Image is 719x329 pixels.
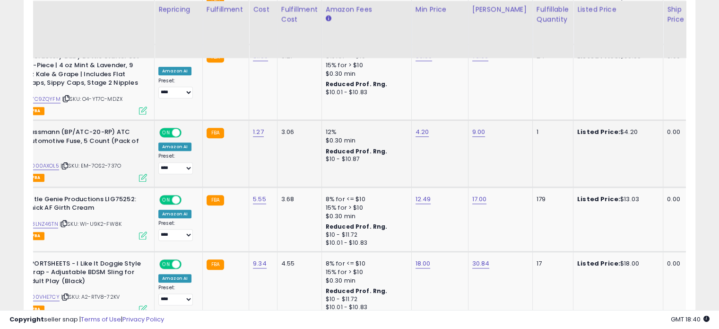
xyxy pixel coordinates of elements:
[472,127,485,137] a: 9.00
[537,259,566,268] div: 17
[158,274,191,283] div: Amazon AI
[180,260,195,268] span: OFF
[326,80,388,88] b: Reduced Prof. Rng.
[207,5,245,15] div: Fulfillment
[180,129,195,137] span: OFF
[326,155,404,163] div: $10 - $10.87
[326,231,404,239] div: $10 - $11.72
[326,128,404,136] div: 12%
[158,285,195,306] div: Preset:
[160,196,172,204] span: ON
[62,95,122,103] span: | SKU: O4-YT7C-MDZX
[160,129,172,137] span: ON
[28,232,44,240] span: FBA
[326,61,404,70] div: 15% for > $10
[667,259,683,268] div: 0.00
[326,259,404,268] div: 8% for <= $10
[537,128,566,136] div: 1
[158,220,195,241] div: Preset:
[577,5,659,15] div: Listed Price
[577,259,620,268] b: Listed Price:
[25,162,59,170] a: B0000AXOL5
[207,259,224,270] small: FBA
[326,89,404,97] div: $10.01 - $10.83
[9,315,164,324] div: seller snap | |
[25,95,61,103] a: B07C9ZQYFM
[180,196,195,204] span: OFF
[326,239,404,247] div: $10.01 - $10.83
[5,195,147,239] div: ASIN:
[60,220,121,228] span: | SKU: WI-U9K2-FW8K
[61,293,120,301] span: | SKU: A2-RTV8-72KV
[253,5,273,15] div: Cost
[158,210,191,218] div: Amazon AI
[25,293,60,301] a: B000VHE7CY
[326,70,404,78] div: $0.30 min
[281,259,314,268] div: 4.55
[667,195,683,204] div: 0.00
[326,268,404,276] div: 15% for > $10
[326,5,407,15] div: Amazon Fees
[577,128,656,136] div: $4.20
[577,127,620,136] b: Listed Price:
[416,127,429,137] a: 4.20
[28,107,44,115] span: FBA
[577,195,656,204] div: $13.03
[416,259,431,268] a: 18.00
[207,195,224,205] small: FBA
[253,259,267,268] a: 9.34
[671,315,710,324] span: 2025-10-8 18:40 GMT
[326,276,404,285] div: $0.30 min
[158,5,199,15] div: Repricing
[26,259,141,288] b: SPORTSHEETS - I Like It Doggie Style Strap - Adjustable BDSM Sling for Adult Play (Black)
[326,222,388,231] b: Reduced Prof. Rng.
[122,315,164,324] a: Privacy Policy
[667,128,683,136] div: 0.00
[416,195,431,204] a: 12.49
[326,136,404,145] div: $0.30 min
[326,212,404,221] div: $0.30 min
[281,195,314,204] div: 3.68
[3,5,150,15] div: Title
[326,295,404,303] div: $10 - $11.72
[281,5,318,25] div: Fulfillment Cost
[537,195,566,204] div: 179
[577,195,620,204] b: Listed Price:
[26,128,141,157] b: Bussmann (BP/ATC-20-RP) ATC Automotive Fuse, 5 Count (Pack of 1)
[26,195,141,215] b: Little Genie Productions LIG75252: Thick AF Girth Cream
[472,5,528,15] div: [PERSON_NAME]
[158,142,191,151] div: Amazon AI
[416,5,464,15] div: Min Price
[326,204,404,212] div: 15% for > $10
[577,259,656,268] div: $18.00
[61,162,121,169] span: | SKU: EM-7OS2-737O
[25,220,58,228] a: B08LNZ46TN
[326,147,388,155] b: Reduced Prof. Rng.
[537,5,569,25] div: Fulfillable Quantity
[326,195,404,204] div: 8% for <= $10
[28,174,44,182] span: FBA
[253,195,266,204] a: 5.55
[326,15,331,23] small: Amazon Fees.
[667,5,686,25] div: Ship Price
[160,260,172,268] span: ON
[81,315,121,324] a: Terms of Use
[207,128,224,138] small: FBA
[26,52,141,89] b: Lifefactory Baby Bottle Starter Set 10-Piece | 4 oz Mint & Lavender, 9 oz Kale & Grape | Includes...
[472,195,487,204] a: 17.00
[253,127,264,137] a: 1.27
[281,128,314,136] div: 3.06
[9,315,44,324] strong: Copyright
[326,287,388,295] b: Reduced Prof. Rng.
[158,153,195,174] div: Preset:
[472,259,490,268] a: 30.84
[158,67,191,75] div: Amazon AI
[158,78,195,99] div: Preset:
